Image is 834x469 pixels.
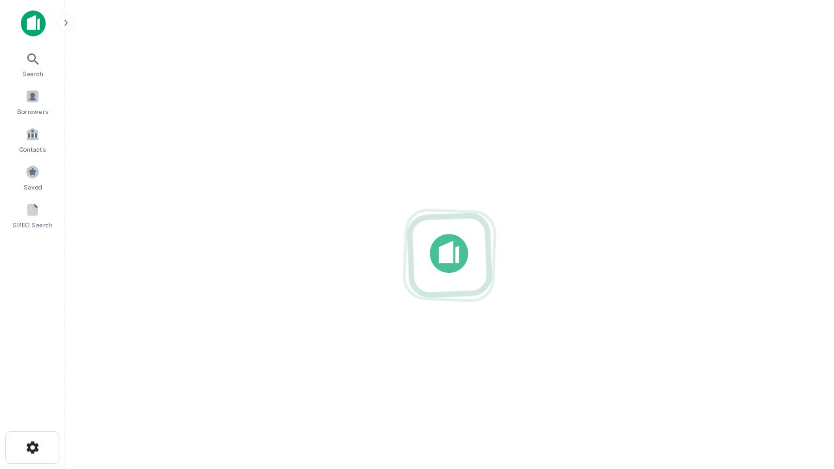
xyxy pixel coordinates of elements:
img: capitalize-icon.png [21,10,46,36]
span: Saved [23,182,42,192]
span: Borrowers [17,106,48,117]
a: Contacts [4,122,61,157]
a: Search [4,46,61,81]
a: Borrowers [4,84,61,119]
a: SREO Search [4,197,61,233]
span: Search [22,68,44,79]
span: SREO Search [12,220,53,230]
span: Contacts [20,144,46,154]
iframe: Chat Widget [769,365,834,427]
a: Saved [4,160,61,195]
